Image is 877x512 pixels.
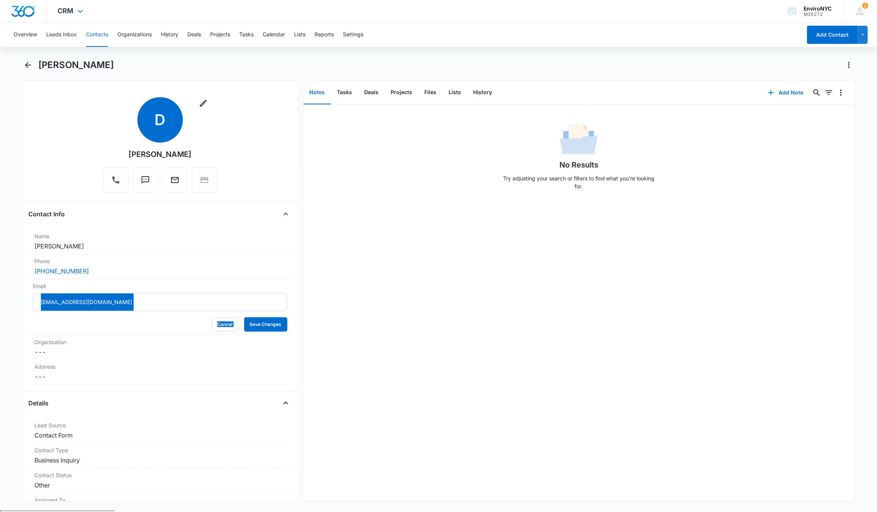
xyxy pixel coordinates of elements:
[103,179,128,186] a: Call
[294,23,305,47] button: Lists
[34,471,286,479] label: Contact Status
[34,496,286,504] label: Assigned To
[28,443,292,468] div: Contact TypeBusiness Inquiry
[304,81,331,104] button: Notes
[34,242,286,251] dd: [PERSON_NAME]
[263,23,285,47] button: Calendar
[28,229,292,254] div: Name[PERSON_NAME]
[385,81,419,104] button: Projects
[804,12,832,17] div: account id
[34,232,286,240] label: Name
[28,209,65,219] h4: Contact Info
[33,293,287,311] input: Email
[162,168,187,192] button: Email
[103,168,128,192] button: Call
[843,59,855,71] button: Actions
[162,179,187,186] a: Email
[133,179,158,186] a: Text
[559,159,598,171] h1: No Results
[137,97,183,143] span: D
[34,456,286,465] dd: Business Inquiry
[58,7,74,15] span: CRM
[835,87,847,99] button: Overflow Menu
[811,87,823,99] button: Search...
[419,81,443,104] button: Files
[804,6,832,12] div: account name
[86,23,108,47] button: Contacts
[331,81,358,104] button: Tasks
[239,23,254,47] button: Tasks
[14,23,37,47] button: Overview
[315,23,334,47] button: Reports
[117,23,152,47] button: Organizations
[467,81,498,104] button: History
[862,3,868,9] span: 1
[38,59,114,71] h1: [PERSON_NAME]
[34,257,286,265] label: Phone
[280,397,292,409] button: Close
[34,338,286,346] label: Organization
[128,149,192,160] div: [PERSON_NAME]
[862,3,868,9] div: notifications count
[760,84,811,102] button: Add Note
[46,23,77,47] button: Leads Inbox
[34,421,286,429] label: Lead Source
[807,26,858,44] button: Add Contact
[161,23,178,47] button: History
[34,348,286,357] dd: ---
[33,282,287,290] label: Email
[28,399,48,408] h4: Details
[34,481,286,490] dd: Other
[343,23,363,47] button: Settings
[28,254,292,279] div: Phone[PHONE_NUMBER]
[244,317,287,332] button: Save Changes
[499,174,658,190] p: Try adjusting your search or filters to find what you’re looking for.
[560,121,598,159] img: No Data
[187,23,201,47] button: Deals
[212,317,238,332] button: Cancel
[28,418,292,443] div: Lead SourceContact Form
[22,59,34,71] button: Back
[34,446,286,454] label: Contact Type
[443,81,467,104] button: Lists
[358,81,385,104] button: Deals
[34,363,286,371] label: Address
[28,468,292,493] div: Contact StatusOther
[28,335,292,360] div: Organization---
[133,168,158,192] button: Text
[210,23,230,47] button: Projects
[823,87,835,99] button: Filters
[34,372,286,381] dd: ---
[34,431,286,440] dd: Contact Form
[280,208,292,220] button: Close
[34,267,89,276] a: [PHONE_NUMBER]
[28,360,292,385] div: Address---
